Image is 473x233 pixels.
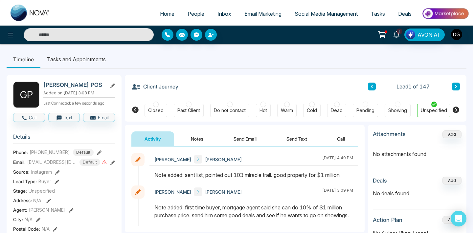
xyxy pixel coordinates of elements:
[398,10,412,17] span: Deals
[421,6,469,21] img: Market-place.gif
[178,131,216,146] button: Notes
[356,107,374,114] div: Pending
[73,149,94,156] span: Default
[11,5,50,21] img: Nova CRM Logo
[388,107,407,114] div: Showing
[373,131,406,137] h3: Attachments
[13,149,28,156] span: Phone:
[83,113,115,122] button: Email
[13,159,26,165] span: Email:
[13,178,37,185] span: Lead Type:
[181,8,211,20] a: People
[392,8,418,20] a: Deals
[324,131,358,146] button: Call
[13,216,23,223] span: City :
[273,131,320,146] button: Send Text
[13,113,45,122] button: Call
[259,107,267,114] div: Hot
[177,107,200,114] div: Past Client
[238,8,288,20] a: Email Marketing
[371,10,385,17] span: Tasks
[33,198,41,203] span: N/A
[131,131,174,146] button: Activity
[13,197,41,204] span: Address:
[217,10,231,17] span: Inbox
[364,8,392,20] a: Tasks
[205,188,242,195] span: [PERSON_NAME]
[40,50,112,68] li: Tasks and Appointments
[31,168,52,175] span: Instagram
[396,83,430,90] span: Lead 1 of 147
[160,10,174,17] span: Home
[205,156,242,163] span: [PERSON_NAME]
[404,29,445,41] button: AVON AI
[373,217,402,223] h3: Action Plan
[43,82,104,88] h2: [PERSON_NAME] POS
[154,188,191,195] span: [PERSON_NAME]
[331,107,343,114] div: Dead
[154,156,191,163] span: [PERSON_NAME]
[79,159,100,166] span: Default
[7,50,40,68] li: Timeline
[38,178,51,185] span: Buyer
[389,29,404,40] a: 1
[244,10,282,17] span: Email Marketing
[322,187,353,196] div: [DATE] 3:09 PM
[13,225,40,232] span: Postal Code :
[442,131,462,137] span: Add
[220,131,270,146] button: Send Email
[307,107,317,114] div: Cold
[13,133,115,144] h3: Details
[153,8,181,20] a: Home
[442,216,462,224] button: Add
[29,206,66,213] span: [PERSON_NAME]
[29,187,55,194] span: Unspecified
[451,29,462,40] img: User Avatar
[406,30,415,39] img: Lead Flow
[451,211,466,226] div: Open Intercom Messenger
[188,10,204,17] span: People
[281,107,293,114] div: Warm
[13,168,30,175] span: Source:
[42,225,50,232] span: N/A
[43,99,115,106] p: Last Connected: a few seconds ago
[288,8,364,20] a: Social Media Management
[43,90,115,96] p: Added on [DATE] 3:08 PM
[442,130,462,138] button: Add
[396,29,402,34] span: 1
[442,177,462,184] button: Add
[13,187,27,194] span: Stage:
[322,155,353,164] div: [DATE] 4:49 PM
[373,177,387,184] h3: Deals
[214,107,246,114] div: Do not contact
[27,159,77,165] span: [EMAIL_ADDRESS][DOMAIN_NAME]
[148,107,164,114] div: Closed
[131,82,178,91] h3: Client Journey
[417,31,439,39] span: AVON AI
[30,149,70,156] span: [PHONE_NUMBER]
[13,82,39,108] div: G P
[373,189,462,197] p: No deals found
[421,107,447,114] div: Unspecified
[373,145,462,158] p: No attachments found
[13,206,27,213] span: Agent:
[211,8,238,20] a: Inbox
[25,216,33,223] span: N/A
[48,113,80,122] button: Text
[295,10,358,17] span: Social Media Management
